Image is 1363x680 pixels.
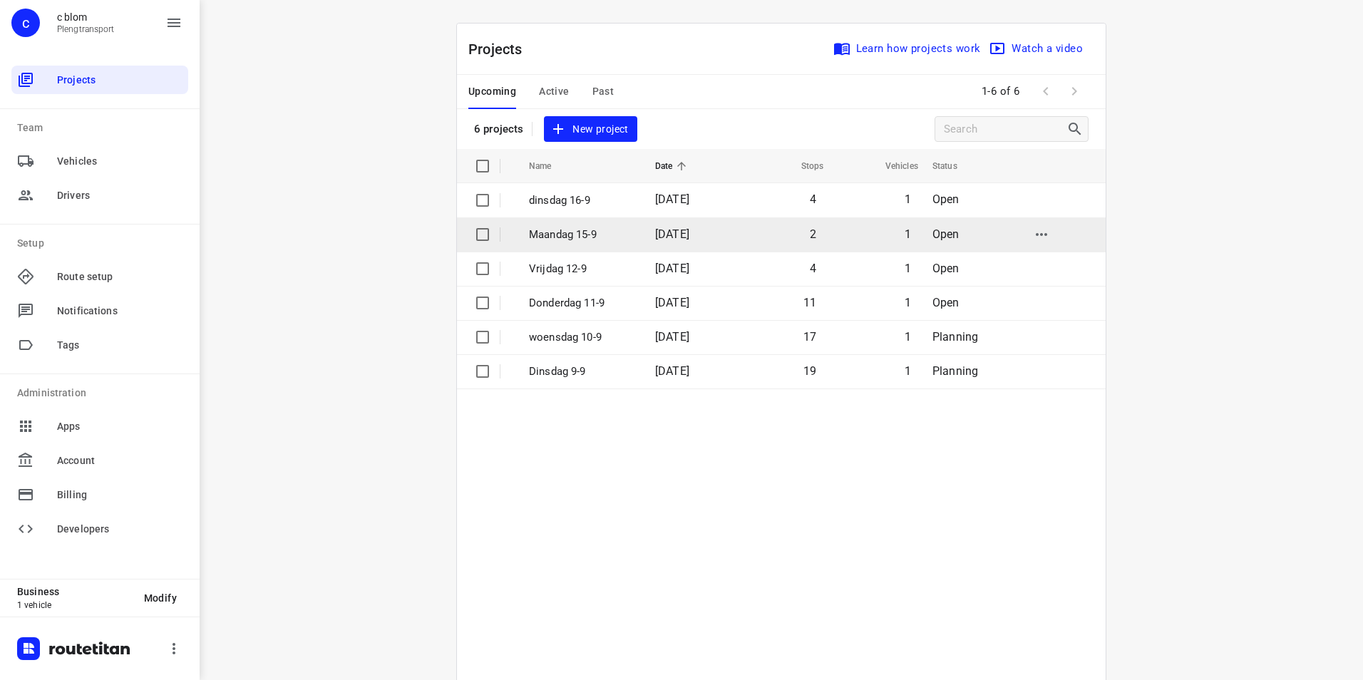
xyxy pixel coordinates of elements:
[11,262,188,291] div: Route setup
[544,116,637,143] button: New project
[529,329,634,346] p: woensdag 10-9
[539,83,569,101] span: Active
[11,66,188,94] div: Projects
[905,364,911,378] span: 1
[529,158,570,175] span: Name
[552,120,628,138] span: New project
[11,331,188,359] div: Tags
[11,181,188,210] div: Drivers
[11,297,188,325] div: Notifications
[133,585,188,611] button: Modify
[11,412,188,441] div: Apps
[529,261,634,277] p: Vrijdag 12-9
[932,192,960,206] span: Open
[803,330,816,344] span: 17
[1066,120,1088,138] div: Search
[144,592,177,604] span: Modify
[905,227,911,241] span: 1
[655,192,689,206] span: [DATE]
[17,586,133,597] p: Business
[655,158,691,175] span: Date
[655,330,689,344] span: [DATE]
[932,227,960,241] span: Open
[976,76,1026,107] span: 1-6 of 6
[932,158,976,175] span: Status
[57,338,182,353] span: Tags
[655,227,689,241] span: [DATE]
[655,296,689,309] span: [DATE]
[11,480,188,509] div: Billing
[905,296,911,309] span: 1
[810,192,816,206] span: 4
[57,24,115,34] p: Plengtransport
[803,296,816,309] span: 11
[932,330,978,344] span: Planning
[529,364,634,380] p: Dinsdag 9-9
[17,120,188,135] p: Team
[468,38,534,60] p: Projects
[57,488,182,503] span: Billing
[529,227,634,243] p: Maandag 15-9
[529,192,634,209] p: dinsdag 16-9
[905,262,911,275] span: 1
[529,295,634,311] p: Donderdag 11-9
[655,364,689,378] span: [DATE]
[810,227,816,241] span: 2
[932,262,960,275] span: Open
[810,262,816,275] span: 4
[1060,77,1089,105] span: Next Page
[57,453,182,468] span: Account
[474,123,523,135] p: 6 projects
[17,236,188,251] p: Setup
[17,386,188,401] p: Administration
[468,83,516,101] span: Upcoming
[17,600,133,610] p: 1 vehicle
[783,158,824,175] span: Stops
[1032,77,1060,105] span: Previous Page
[11,446,188,475] div: Account
[592,83,614,101] span: Past
[932,364,978,378] span: Planning
[11,9,40,37] div: c
[57,522,182,537] span: Developers
[655,262,689,275] span: [DATE]
[57,304,182,319] span: Notifications
[867,158,918,175] span: Vehicles
[905,192,911,206] span: 1
[57,269,182,284] span: Route setup
[932,296,960,309] span: Open
[57,73,182,88] span: Projects
[944,118,1066,140] input: Search projects
[57,11,115,23] p: c blom
[11,515,188,543] div: Developers
[11,147,188,175] div: Vehicles
[803,364,816,378] span: 19
[905,330,911,344] span: 1
[57,154,182,169] span: Vehicles
[57,419,182,434] span: Apps
[57,188,182,203] span: Drivers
